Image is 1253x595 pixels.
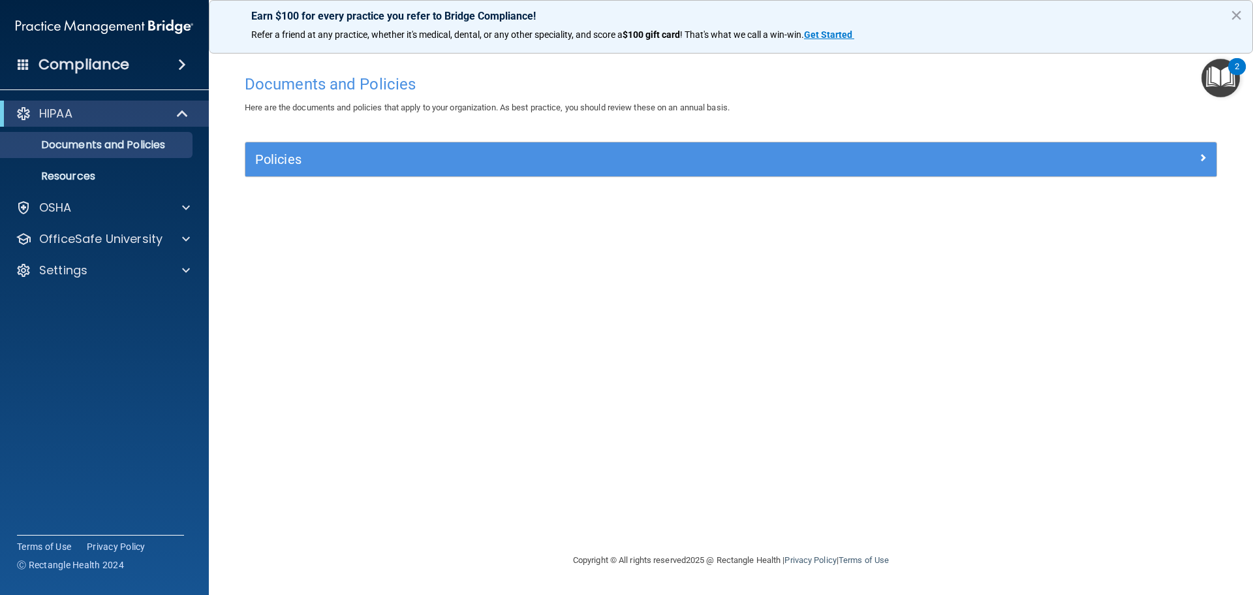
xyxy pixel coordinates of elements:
[1027,502,1237,555] iframe: Drift Widget Chat Controller
[16,200,190,216] a: OSHA
[8,138,187,152] p: Documents and Policies
[784,555,836,565] a: Privacy Policy
[680,29,804,40] span: ! That's what we call a win-win.
[1201,59,1240,97] button: Open Resource Center, 2 new notifications
[39,263,87,278] p: Settings
[804,29,854,40] a: Get Started
[255,152,964,167] h5: Policies
[623,29,680,40] strong: $100 gift card
[1230,5,1243,25] button: Close
[39,56,129,74] h4: Compliance
[17,558,124,571] span: Ⓒ Rectangle Health 2024
[245,103,730,112] span: Here are the documents and policies that apply to your organization. As best practice, you should...
[39,200,72,216] p: OSHA
[8,170,187,183] p: Resources
[804,29,852,40] strong: Get Started
[255,149,1207,170] a: Policies
[493,539,969,581] div: Copyright © All rights reserved 2025 @ Rectangle Health | |
[16,14,193,40] img: PMB logo
[16,106,189,121] a: HIPAA
[251,29,623,40] span: Refer a friend at any practice, whether it's medical, dental, or any other speciality, and score a
[16,231,190,247] a: OfficeSafe University
[39,231,162,247] p: OfficeSafe University
[87,540,146,553] a: Privacy Policy
[16,263,190,278] a: Settings
[1235,67,1239,84] div: 2
[17,540,71,553] a: Terms of Use
[839,555,889,565] a: Terms of Use
[245,76,1217,93] h4: Documents and Policies
[251,10,1211,22] p: Earn $100 for every practice you refer to Bridge Compliance!
[39,106,72,121] p: HIPAA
